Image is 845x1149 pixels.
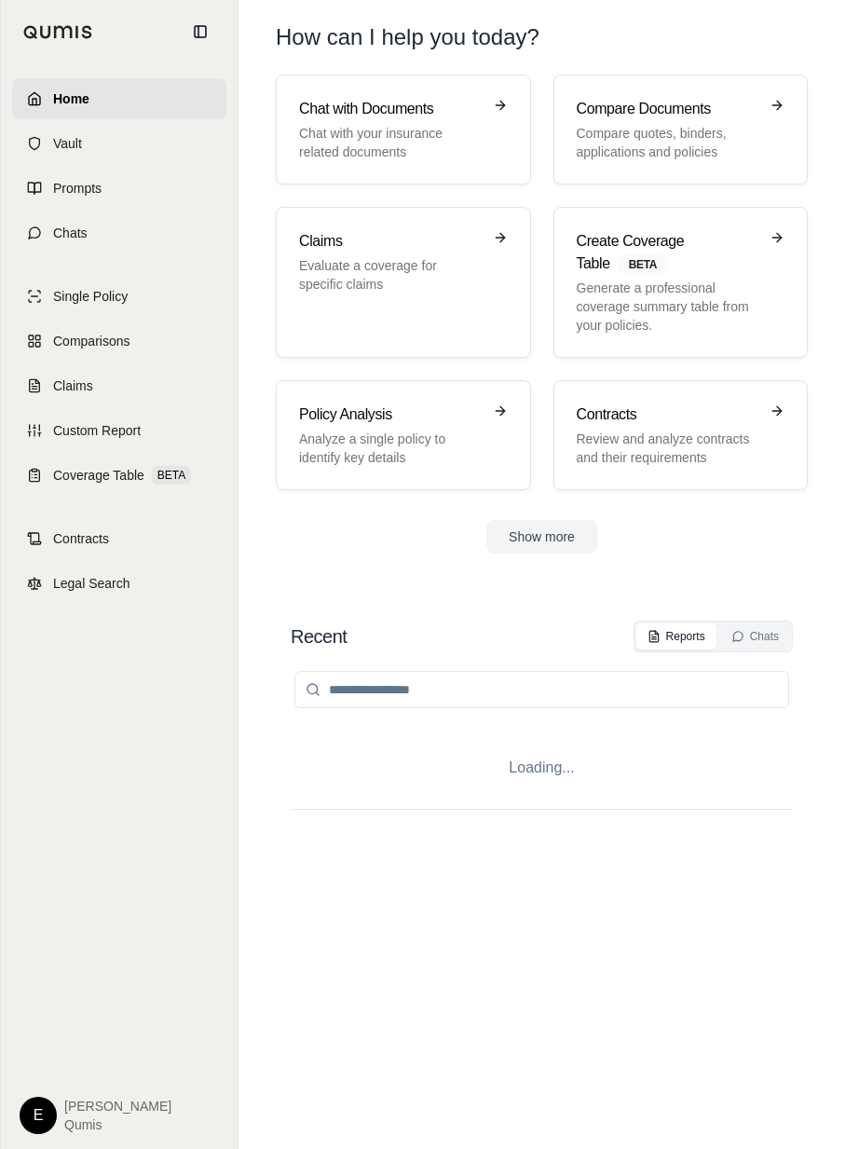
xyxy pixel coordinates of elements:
[276,22,539,52] h1: How can I help you today?
[636,623,716,650] button: Reports
[53,89,89,108] span: Home
[291,727,793,809] div: Loading...
[12,123,226,164] a: Vault
[53,179,102,198] span: Prompts
[299,256,482,294] p: Evaluate a coverage for specific claims
[553,207,809,358] a: Create Coverage TableBETAGenerate a professional coverage summary table from your policies.
[720,623,790,650] button: Chats
[647,629,705,644] div: Reports
[64,1115,171,1134] span: Qumis
[12,563,226,604] a: Legal Search
[12,212,226,253] a: Chats
[276,207,531,358] a: ClaimsEvaluate a coverage for specific claims
[152,466,191,485] span: BETA
[53,529,109,548] span: Contracts
[486,520,597,554] button: Show more
[577,279,759,335] p: Generate a professional coverage summary table from your policies.
[53,466,144,485] span: Coverage Table
[577,404,759,426] h3: Contracts
[618,254,668,275] span: BETA
[12,365,226,406] a: Claims
[577,230,759,275] h3: Create Coverage Table
[553,75,809,185] a: Compare DocumentsCompare quotes, binders, applications and policies
[276,75,531,185] a: Chat with DocumentsChat with your insurance related documents
[12,455,226,496] a: Coverage TableBETA
[12,276,226,317] a: Single Policy
[20,1097,57,1134] div: E
[731,629,779,644] div: Chats
[64,1097,171,1115] span: [PERSON_NAME]
[12,410,226,451] a: Custom Report
[12,518,226,559] a: Contracts
[53,376,93,395] span: Claims
[23,25,93,39] img: Qumis Logo
[553,380,809,490] a: ContractsReview and analyze contracts and their requirements
[53,224,88,242] span: Chats
[12,78,226,119] a: Home
[299,230,482,253] h3: Claims
[577,430,759,467] p: Review and analyze contracts and their requirements
[291,623,347,650] h2: Recent
[299,98,482,120] h3: Chat with Documents
[53,574,130,593] span: Legal Search
[299,124,482,161] p: Chat with your insurance related documents
[299,430,482,467] p: Analyze a single policy to identify key details
[53,287,128,306] span: Single Policy
[577,124,759,161] p: Compare quotes, binders, applications and policies
[299,404,482,426] h3: Policy Analysis
[53,134,82,153] span: Vault
[185,17,215,47] button: Collapse sidebar
[577,98,759,120] h3: Compare Documents
[12,168,226,209] a: Prompts
[53,332,129,350] span: Comparisons
[12,321,226,362] a: Comparisons
[53,421,141,440] span: Custom Report
[276,380,531,490] a: Policy AnalysisAnalyze a single policy to identify key details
